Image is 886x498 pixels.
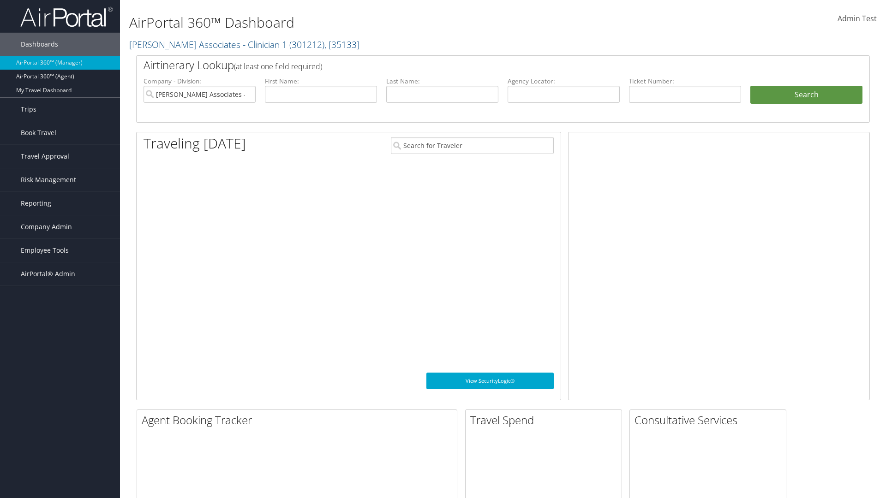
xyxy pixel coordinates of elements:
[324,38,359,51] span: , [ 35133 ]
[470,412,622,428] h2: Travel Spend
[21,262,75,285] span: AirPortal® Admin
[635,412,786,428] h2: Consultative Services
[838,5,877,33] a: Admin Test
[21,168,76,191] span: Risk Management
[144,134,246,153] h1: Traveling [DATE]
[21,98,36,121] span: Trips
[142,412,457,428] h2: Agent Booking Tracker
[508,77,620,86] label: Agency Locator:
[629,77,741,86] label: Ticket Number:
[838,13,877,24] span: Admin Test
[234,61,322,71] span: (at least one field required)
[21,145,69,168] span: Travel Approval
[21,33,58,56] span: Dashboards
[21,215,72,238] span: Company Admin
[129,13,628,32] h1: AirPortal 360™ Dashboard
[21,239,69,262] span: Employee Tools
[289,38,324,51] span: ( 301212 )
[21,192,51,215] span: Reporting
[20,6,113,28] img: airportal-logo.png
[750,86,862,104] button: Search
[265,77,377,86] label: First Name:
[391,137,554,154] input: Search for Traveler
[426,373,554,389] a: View SecurityLogic®
[386,77,498,86] label: Last Name:
[144,57,802,73] h2: Airtinerary Lookup
[144,77,256,86] label: Company - Division:
[129,38,359,51] a: [PERSON_NAME] Associates - Clinician 1
[21,121,56,144] span: Book Travel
